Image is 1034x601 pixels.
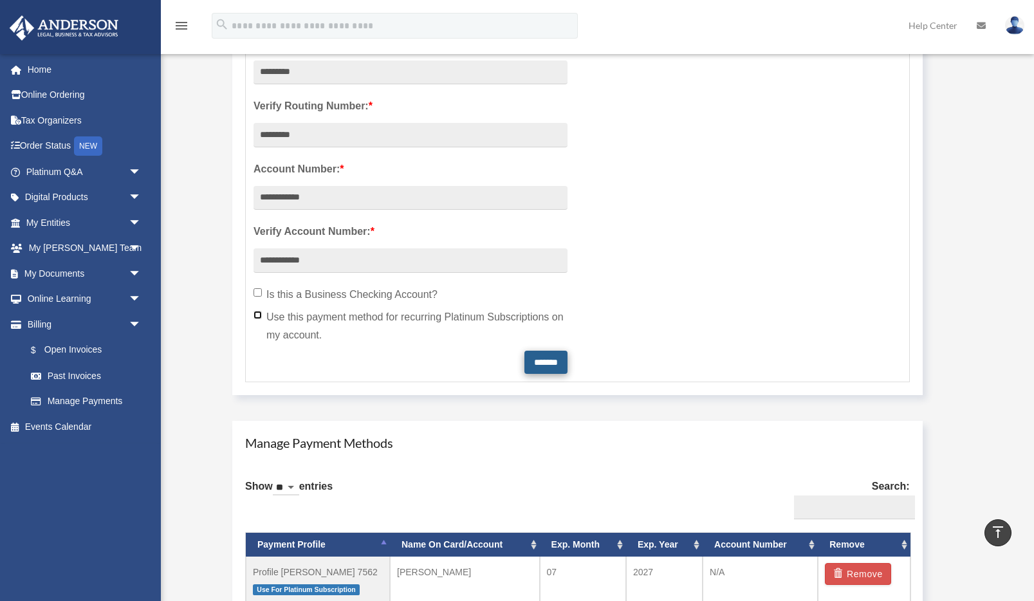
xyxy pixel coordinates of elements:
[254,97,568,115] label: Verify Routing Number:
[9,236,161,261] a: My [PERSON_NAME] Teamarrow_drop_down
[254,308,568,344] label: Use this payment method for recurring Platinum Subscriptions on my account.
[245,477,333,508] label: Show entries
[390,533,540,557] th: Name On Card/Account: activate to sort column ascending
[540,533,626,557] th: Exp. Month: activate to sort column ascending
[129,286,154,313] span: arrow_drop_down
[825,563,891,585] button: Remove
[18,363,161,389] a: Past Invoices
[129,236,154,262] span: arrow_drop_down
[9,57,161,82] a: Home
[9,82,161,108] a: Online Ordering
[9,210,161,236] a: My Entitiesarrow_drop_down
[174,18,189,33] i: menu
[6,15,122,41] img: Anderson Advisors Platinum Portal
[703,533,818,557] th: Account Number: activate to sort column ascending
[1005,16,1024,35] img: User Pic
[9,185,161,210] a: Digital Productsarrow_drop_down
[246,533,390,557] th: Payment Profile: activate to sort column descending
[18,337,161,364] a: $Open Invoices
[9,414,161,439] a: Events Calendar
[129,261,154,287] span: arrow_drop_down
[253,584,360,595] span: Use For Platinum Subscription
[9,261,161,286] a: My Documentsarrow_drop_down
[818,533,910,557] th: Remove: activate to sort column ascending
[990,524,1006,540] i: vertical_align_top
[215,17,229,32] i: search
[626,533,703,557] th: Exp. Year: activate to sort column ascending
[254,286,568,304] label: Is this a Business Checking Account?
[174,23,189,33] a: menu
[129,210,154,236] span: arrow_drop_down
[254,223,568,241] label: Verify Account Number:
[9,107,161,133] a: Tax Organizers
[9,159,161,185] a: Platinum Q&Aarrow_drop_down
[254,160,568,178] label: Account Number:
[74,136,102,156] div: NEW
[254,311,262,319] input: Use this payment method for recurring Platinum Subscriptions on my account.
[129,311,154,338] span: arrow_drop_down
[9,311,161,337] a: Billingarrow_drop_down
[129,159,154,185] span: arrow_drop_down
[38,342,44,358] span: $
[984,519,1011,546] a: vertical_align_top
[794,495,915,520] input: Search:
[129,185,154,211] span: arrow_drop_down
[245,434,910,452] h4: Manage Payment Methods
[18,389,154,414] a: Manage Payments
[9,133,161,160] a: Order StatusNEW
[254,288,262,297] input: Is this a Business Checking Account?
[273,481,299,495] select: Showentries
[9,286,161,312] a: Online Learningarrow_drop_down
[789,477,910,520] label: Search:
